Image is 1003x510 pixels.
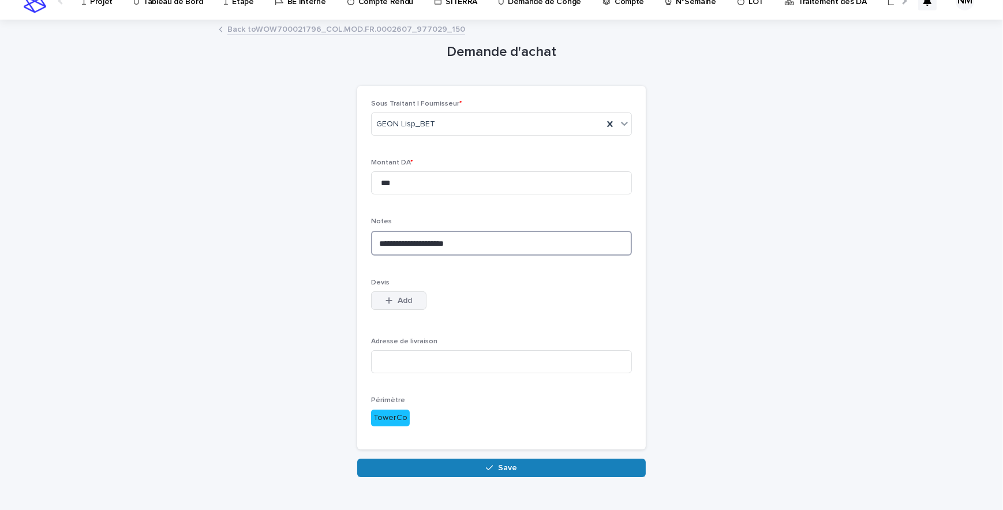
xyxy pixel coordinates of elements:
span: Notes [371,218,392,225]
span: Adresse de livraison [371,338,437,345]
button: Save [357,459,646,477]
span: Devis [371,279,390,286]
div: TowerCo [371,410,410,426]
span: Add [398,297,412,305]
span: Montant DA [371,159,413,166]
span: Sous Traitant | Fournisseur [371,100,462,107]
button: Add [371,291,426,310]
h1: Demande d'achat [357,44,646,61]
span: Périmètre [371,397,405,404]
span: Save [498,464,517,472]
span: GEON Lisp_BET [376,118,435,130]
a: Back toWOW700021796_COL.MOD.FR.0002607_977029_150 [227,22,465,35]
